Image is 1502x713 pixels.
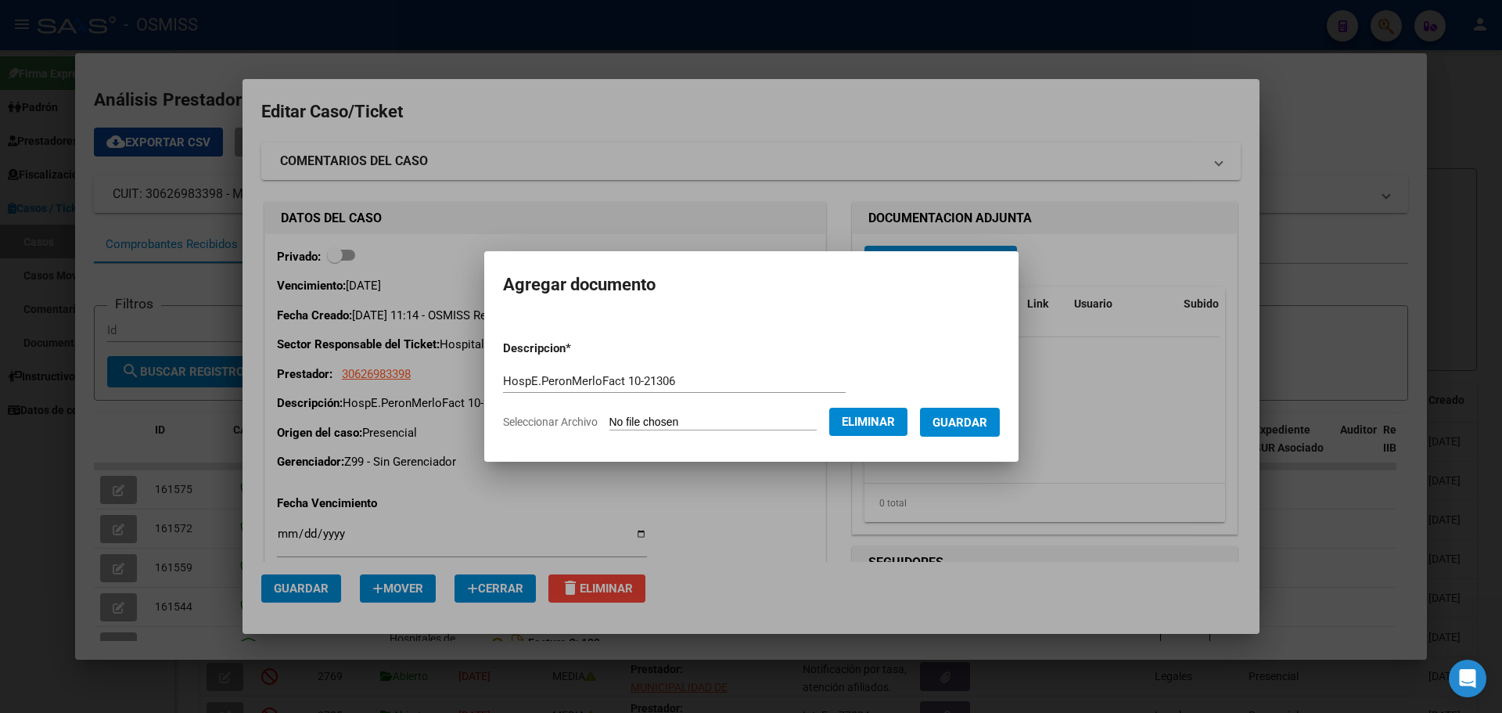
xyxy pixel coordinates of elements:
[842,415,895,429] span: Eliminar
[503,340,652,358] p: Descripcion
[503,270,1000,300] h2: Agregar documento
[932,416,987,430] span: Guardar
[829,408,907,436] button: Eliminar
[503,416,598,428] span: Seleccionar Archivo
[920,408,1000,437] button: Guardar
[1449,660,1486,697] div: Open Intercom Messenger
